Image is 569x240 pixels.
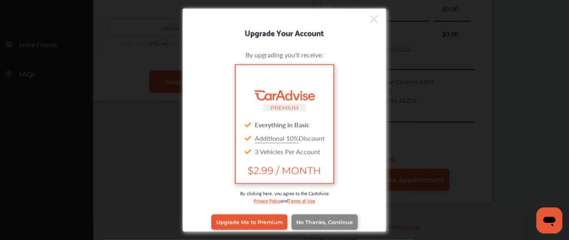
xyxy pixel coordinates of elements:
[195,50,374,59] div: By upgrading you'll receive:
[255,120,310,129] strong: Everything in Basic
[195,190,374,212] div: By clicking here, you agree to the CarAdvise and
[291,214,358,229] a: No Thanks, Continue
[242,165,327,177] span: $2.99 / MONTH
[289,196,315,204] a: Terms of Use
[255,133,325,143] span: Discount
[183,26,386,39] div: Upgrade Your Account
[296,219,353,225] span: No Thanks, Continue
[211,214,287,229] a: Upgrade Me to Premium
[536,207,562,233] iframe: Button to launch messaging window
[254,196,281,204] a: Privacy Policy
[270,105,299,111] small: PREMIUM
[216,219,282,225] span: Upgrade Me to Premium
[255,133,299,143] u: Additional 10%
[242,145,327,158] div: 3 Vehicles Per Account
